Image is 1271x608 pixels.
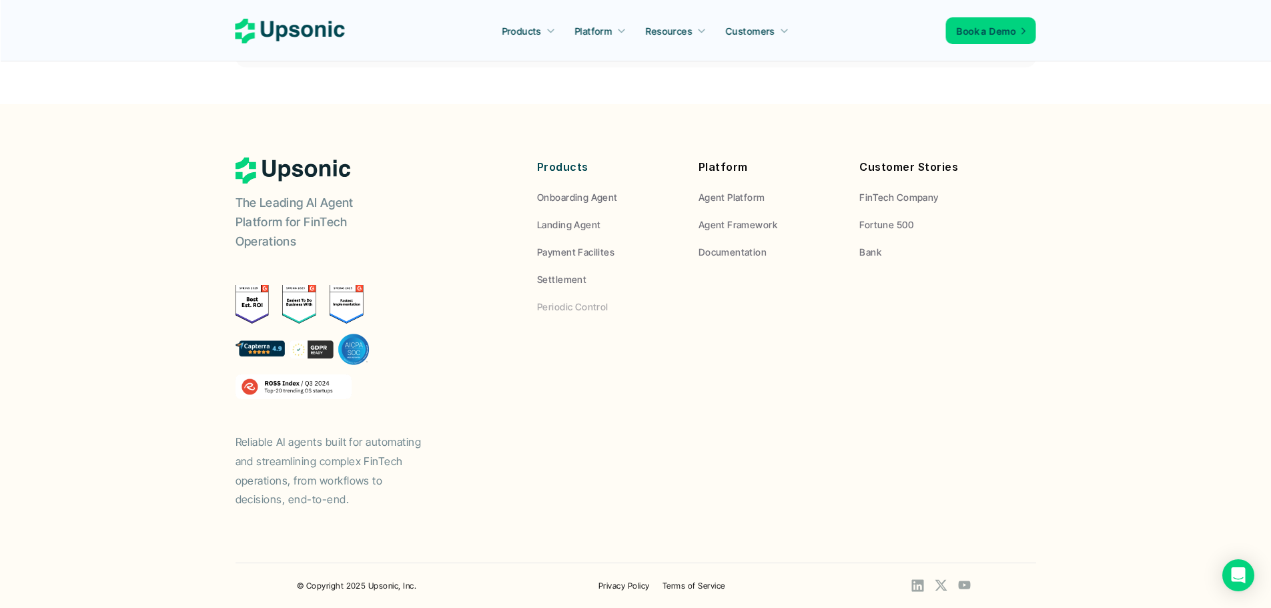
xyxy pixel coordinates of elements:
p: Settlement [537,272,586,286]
p: Customer Stories [859,158,1001,177]
a: Periodic Control [537,300,679,314]
p: Platform [574,24,612,38]
a: Privacy Policy [598,581,650,591]
p: Reliable AI agents built for automating and streamlining complex FinTech operations, from workflo... [236,432,436,509]
a: Products [494,19,563,43]
a: Settlement [537,272,679,286]
p: The Leading AI Agent Platform for FinTech Operations [236,194,402,251]
p: Payment Facilites [537,245,614,259]
a: Payment Facilites [537,245,679,259]
a: Terms of Service [663,581,725,591]
p: Products [537,158,679,177]
a: Documentation [699,245,840,259]
p: Agent Framework [699,218,777,232]
p: Documentation [699,245,767,259]
p: Customers [726,24,775,38]
p: Bank [859,245,881,259]
p: Products [502,24,541,38]
a: Onboarding Agent [537,190,679,204]
p: Agent Platform [699,190,765,204]
p: FinTech Company [859,190,938,204]
p: Book a Demo [957,24,1016,38]
p: Periodic Control [537,300,608,314]
p: Landing Agent [537,218,600,232]
a: © Copyright 2025 Upsonic, Inc. [297,581,416,591]
p: Onboarding Agent [537,190,618,204]
p: Platform [699,158,840,177]
p: Fortune 500 [859,218,913,232]
a: Landing Agent [537,218,679,232]
div: Open Intercom Messenger [1222,559,1254,591]
p: Resources [646,24,693,38]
